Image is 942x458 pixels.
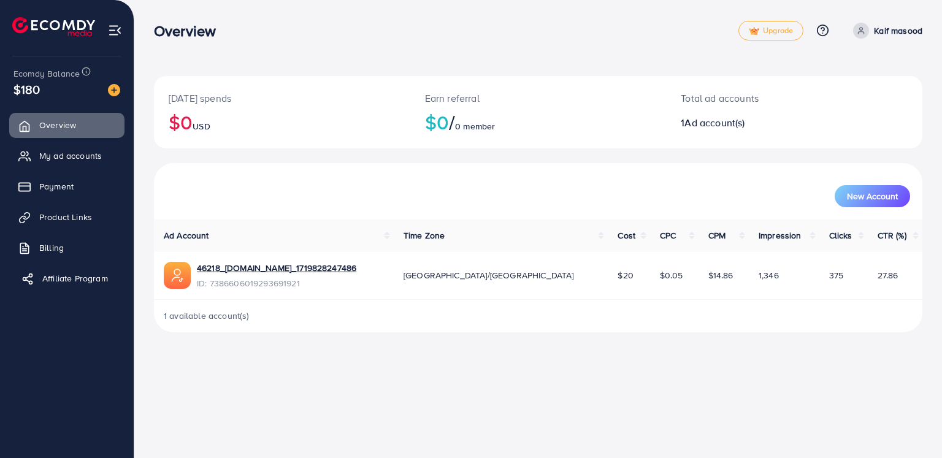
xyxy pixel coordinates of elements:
iframe: Chat [890,403,933,449]
span: 27.86 [878,269,898,281]
span: 375 [829,269,843,281]
span: Ecomdy Balance [13,67,80,80]
span: 0 member [455,120,495,132]
img: logo [12,17,95,36]
span: Billing [39,242,64,254]
span: Time Zone [404,229,445,242]
a: Billing [9,235,124,260]
span: Ad Account [164,229,209,242]
span: Affiliate Program [42,272,108,284]
span: New Account [847,192,898,200]
span: $20 [618,269,633,281]
span: $0.05 [660,269,683,281]
span: My ad accounts [39,150,102,162]
span: 1,346 [759,269,779,281]
h2: $0 [169,110,396,134]
span: CTR (%) [878,229,906,242]
a: Product Links [9,205,124,229]
h2: $0 [425,110,652,134]
span: ID: 7386606019293691921 [197,277,356,289]
span: CPC [660,229,676,242]
span: [GEOGRAPHIC_DATA]/[GEOGRAPHIC_DATA] [404,269,574,281]
h3: Overview [154,22,226,40]
span: Impression [759,229,802,242]
p: Earn referral [425,91,652,105]
span: $14.86 [708,269,733,281]
a: My ad accounts [9,143,124,168]
a: 46218_[DOMAIN_NAME]_1719828247486 [197,262,356,274]
span: / [449,108,455,136]
button: New Account [835,185,910,207]
a: Affiliate Program [9,266,124,291]
a: Payment [9,174,124,199]
span: 1 available account(s) [164,310,250,322]
span: Clicks [829,229,852,242]
span: Overview [39,119,76,131]
span: CPM [708,229,726,242]
span: Product Links [39,211,92,223]
a: Overview [9,113,124,137]
img: ic-ads-acc.e4c84228.svg [164,262,191,289]
img: tick [749,27,759,36]
span: Ad account(s) [684,116,745,129]
h2: 1 [681,117,843,129]
span: Upgrade [749,26,793,36]
p: Total ad accounts [681,91,843,105]
a: tickUpgrade [738,21,803,40]
img: image [108,84,120,96]
img: menu [108,23,122,37]
span: Payment [39,180,74,193]
span: Cost [618,229,635,242]
p: Kaif masood [874,23,922,38]
a: Kaif masood [848,23,922,39]
span: $180 [13,80,40,98]
span: USD [193,120,210,132]
p: [DATE] spends [169,91,396,105]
